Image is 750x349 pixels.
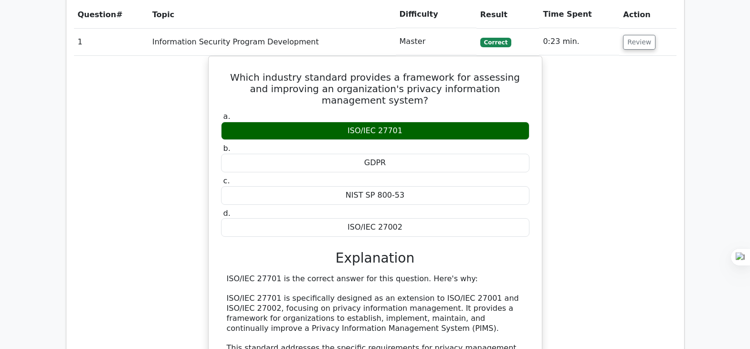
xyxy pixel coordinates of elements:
div: NIST SP 800-53 [221,186,529,205]
td: Information Security Program Development [148,28,396,55]
th: Action [619,1,676,28]
td: 0:23 min. [539,28,619,55]
th: # [74,1,148,28]
span: Correct [480,38,511,47]
div: ISO/IEC 27701 [221,122,529,140]
h3: Explanation [227,250,524,266]
div: ISO/IEC 27002 [221,218,529,237]
h5: Which industry standard provides a framework for assessing and improving an organization's privac... [220,72,530,106]
td: 1 [74,28,148,55]
th: Topic [148,1,396,28]
div: GDPR [221,154,529,172]
td: Master [396,28,476,55]
span: a. [223,112,231,121]
th: Difficulty [396,1,476,28]
th: Result [476,1,539,28]
span: c. [223,176,230,185]
span: Question [78,10,116,19]
button: Review [623,35,655,50]
span: b. [223,144,231,153]
th: Time Spent [539,1,619,28]
span: d. [223,209,231,218]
